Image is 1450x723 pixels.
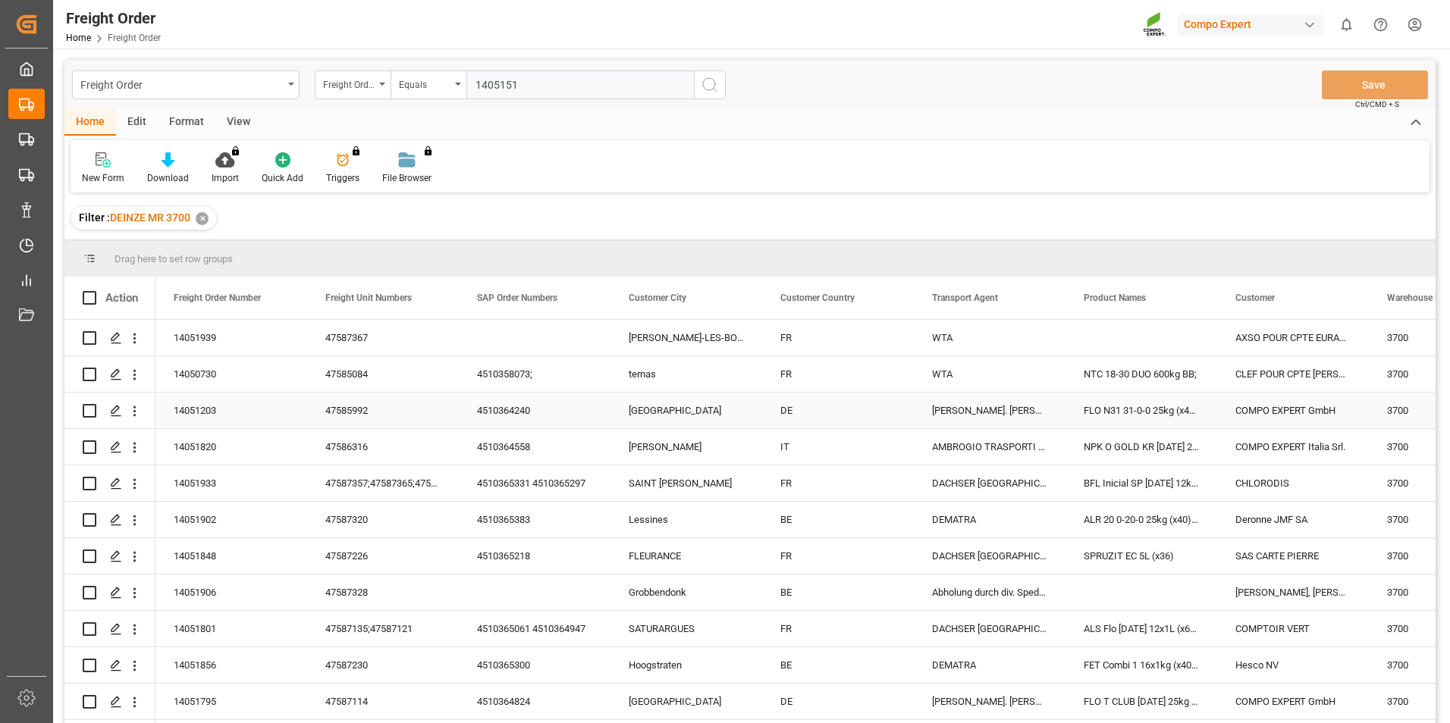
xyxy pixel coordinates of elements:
div: DE [762,684,914,719]
div: Hesco NV [1217,647,1369,683]
div: 14051848 [155,538,307,574]
div: DEMATRA [914,502,1066,537]
div: 47587114 [307,684,459,719]
div: 4510364240 [459,393,610,428]
div: 14051856 [155,647,307,683]
div: Home [64,110,116,136]
button: Help Center [1364,8,1398,42]
div: NPK O GOLD KR [DATE] 25kg (x60) IT [1066,429,1217,465]
span: Drag here to set row groups [115,253,233,264]
div: Press SPACE to select this row. [64,611,155,647]
div: SPRUZIT EC 5L (x36) [1066,538,1217,574]
div: View [215,110,262,136]
button: open menu [391,70,466,99]
div: Press SPACE to select this row. [64,538,155,574]
div: COMPTOIR VERT [1217,611,1369,646]
span: Transport Agent [932,293,998,303]
div: FR [762,356,914,392]
span: Freight Unit Numbers [325,293,412,303]
div: FR [762,538,914,574]
div: FR [762,465,914,501]
div: [GEOGRAPHIC_DATA] [610,393,762,428]
div: WTA [914,320,1066,355]
div: ✕ [196,212,209,225]
a: Home [66,33,91,43]
div: FLO N31 31-0-0 25kg (x40) INT [1066,393,1217,428]
div: [GEOGRAPHIC_DATA] [610,684,762,719]
div: FLO T CLUB [DATE] 25kg (x40) INT;TB [DATE] 25kg (x40) INT [1066,684,1217,719]
button: open menu [315,70,391,99]
span: Customer City [629,293,686,303]
div: IT [762,429,914,465]
div: 14051939 [155,320,307,355]
div: BFL Inicial SP [DATE] 12kg (x50) spPAL;BFL KELP BIO SL (2024) 10L (x60) FR *PD;BFL Si SL (new) 10... [1066,465,1217,501]
div: DACHSER [GEOGRAPHIC_DATA] N.V./S.A [914,465,1066,501]
span: Filter : [79,211,110,224]
div: 47587320 [307,502,459,537]
button: search button [694,70,726,99]
div: 4510365061 4510364947 [459,611,610,646]
div: DEMATRA [914,647,1066,683]
div: 14050730 [155,356,307,392]
div: CLEF POUR CPTE [PERSON_NAME] [1217,356,1369,392]
span: Product Names [1084,293,1146,303]
div: 4510365383 [459,502,610,537]
span: SAP Order Numbers [477,293,557,303]
div: Deronne JMF SA [1217,502,1369,537]
div: [PERSON_NAME]. [PERSON_NAME] GmbH & Co. KG [914,684,1066,719]
div: Press SPACE to select this row. [64,356,155,393]
div: 47585992 [307,393,459,428]
button: open menu [72,70,300,99]
div: Download [147,171,189,185]
div: 4510365331 4510365297 [459,465,610,501]
img: Screenshot%202023-09-29%20at%2010.02.21.png_1712312052.png [1143,11,1167,38]
div: 4510365300 [459,647,610,683]
div: 4510364558 [459,429,610,465]
div: 14051203 [155,393,307,428]
div: 47585084 [307,356,459,392]
div: 47587367 [307,320,459,355]
span: Freight Order Number [174,293,261,303]
div: BE [762,647,914,683]
div: COMPO EXPERT GmbH [1217,393,1369,428]
div: FET Combi 1 16x1kg (x40) BE,FR [1066,647,1217,683]
div: SAS CARTE PIERRE [1217,538,1369,574]
div: ternas [610,356,762,392]
div: FLEURANCE [610,538,762,574]
div: NTC 18-30 DUO 600kg BB; [1066,356,1217,392]
div: Press SPACE to select this row. [64,574,155,611]
div: Quick Add [262,171,303,185]
div: AMBROGIO TRASPORTI S.P.A. [914,429,1066,465]
span: Customer Country [780,293,855,303]
div: Press SPACE to select this row. [64,393,155,429]
div: FR [762,611,914,646]
div: 14051933 [155,465,307,501]
div: DE [762,393,914,428]
div: Lessines [610,502,762,537]
div: 14051906 [155,574,307,610]
div: Format [158,110,215,136]
div: Freight Order [80,74,283,93]
input: Type to search [466,70,694,99]
div: Edit [116,110,158,136]
div: COMPO EXPERT GmbH [1217,684,1369,719]
div: 14051801 [155,611,307,646]
div: WTA [914,356,1066,392]
div: [PERSON_NAME] [610,429,762,465]
div: 47587135;47587121 [307,611,459,646]
div: AXSO POUR CPTE EURALIS CEREALES [1217,320,1369,355]
div: 4510364824 [459,684,610,719]
div: [PERSON_NAME]. [PERSON_NAME] GmbH & Co. KG [914,393,1066,428]
div: Press SPACE to select this row. [64,502,155,538]
div: 14051795 [155,684,307,719]
div: 14051902 [155,502,307,537]
span: DEINZE MR 3700 [110,211,190,224]
span: Customer [1235,293,1275,303]
div: 47587230 [307,647,459,683]
div: Press SPACE to select this row. [64,647,155,684]
div: Hoogstraten [610,647,762,683]
div: Press SPACE to select this row. [64,320,155,356]
div: 4510358073; [459,356,610,392]
div: FR [762,320,914,355]
div: [PERSON_NAME], [PERSON_NAME] & Co N.V. [1217,574,1369,610]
